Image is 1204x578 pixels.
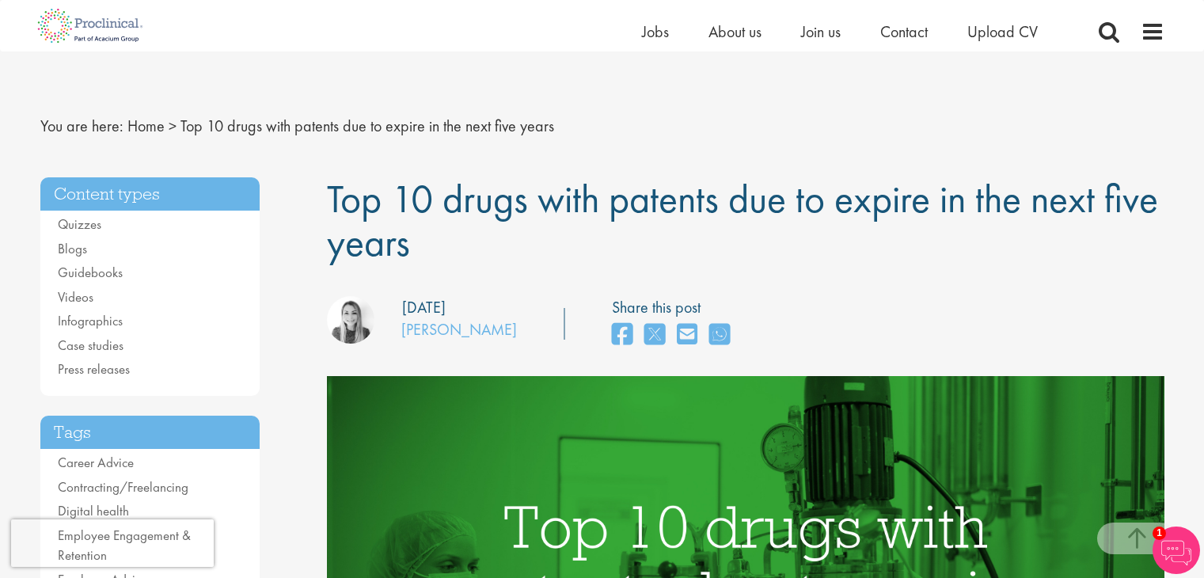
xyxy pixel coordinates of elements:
img: Hannah Burke [327,296,374,344]
a: Jobs [642,21,669,42]
a: Contact [880,21,928,42]
span: Top 10 drugs with patents due to expire in the next five years [180,116,554,136]
div: [DATE] [402,296,446,319]
a: share on email [677,318,697,352]
iframe: reCAPTCHA [11,519,214,567]
a: About us [708,21,762,42]
span: Top 10 drugs with patents due to expire in the next five years [327,173,1158,268]
a: Career Advice [58,454,134,471]
span: You are here: [40,116,123,136]
a: Press releases [58,360,130,378]
label: Share this post [612,296,738,319]
a: share on twitter [644,318,665,352]
a: Infographics [58,312,123,329]
span: 1 [1153,527,1166,540]
img: Chatbot [1153,527,1200,574]
a: Join us [801,21,841,42]
span: > [169,116,177,136]
h3: Tags [40,416,260,450]
a: Guidebooks [58,264,123,281]
a: Videos [58,288,93,306]
a: share on facebook [612,318,632,352]
h3: Content types [40,177,260,211]
a: Upload CV [967,21,1038,42]
a: Case studies [58,337,123,354]
a: Blogs [58,240,87,257]
a: share on whats app [709,318,730,352]
a: breadcrumb link [127,116,165,136]
a: [PERSON_NAME] [401,319,517,340]
a: Quizzes [58,215,101,233]
a: Digital health [58,502,129,519]
a: Contracting/Freelancing [58,478,188,496]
